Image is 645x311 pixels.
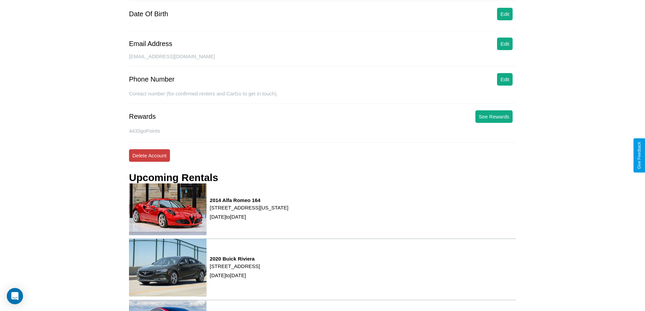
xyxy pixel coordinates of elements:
p: [DATE] to [DATE] [210,212,288,221]
button: Edit [497,73,513,86]
div: Give Feedback [637,142,642,169]
button: See Rewards [475,110,513,123]
img: rental [129,183,207,235]
div: Rewards [129,113,156,120]
div: Contact number (for confirmed renters and CarGo to get in touch). [129,91,516,104]
h3: 2020 Buick Riviera [210,256,260,262]
h3: Upcoming Rentals [129,172,218,183]
p: [DATE] to [DATE] [210,271,260,280]
p: 4433 goPoints [129,126,516,135]
div: [EMAIL_ADDRESS][DOMAIN_NAME] [129,53,516,66]
div: Phone Number [129,75,175,83]
p: [STREET_ADDRESS][US_STATE] [210,203,288,212]
div: Email Address [129,40,172,48]
button: Edit [497,8,513,20]
button: Delete Account [129,149,170,162]
div: Date Of Birth [129,10,168,18]
div: Open Intercom Messenger [7,288,23,304]
img: rental [129,239,207,297]
button: Edit [497,38,513,50]
h3: 2014 Alfa Romeo 164 [210,197,288,203]
p: [STREET_ADDRESS] [210,262,260,271]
